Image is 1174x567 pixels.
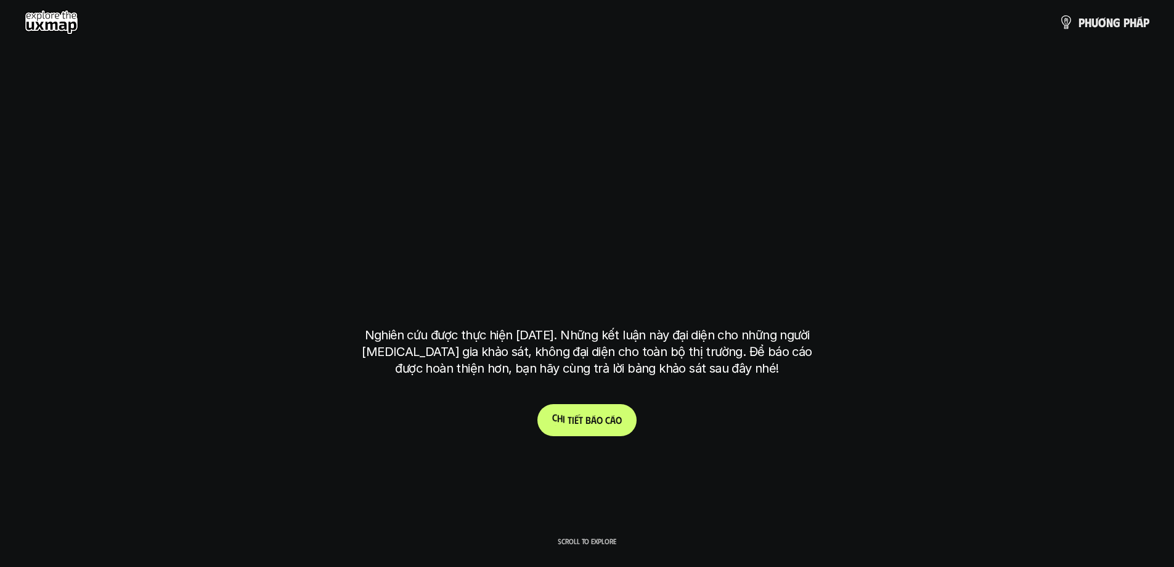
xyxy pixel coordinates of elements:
span: p [1143,15,1149,29]
span: ế [574,414,579,426]
span: o [597,414,603,426]
a: phươngpháp [1059,10,1149,35]
span: p [1078,15,1085,29]
span: p [1123,15,1130,29]
h1: tại [GEOGRAPHIC_DATA] [367,261,807,313]
span: i [572,414,574,426]
span: t [568,414,572,426]
span: C [552,412,557,423]
h6: Kết quả nghiên cứu [545,134,638,148]
span: á [591,414,597,426]
span: i [563,413,565,425]
p: Scroll to explore [558,537,616,545]
span: g [1113,15,1120,29]
span: h [1085,15,1091,29]
span: b [585,414,591,426]
span: c [605,414,610,426]
h1: phạm vi công việc của [362,163,812,215]
span: h [557,412,563,424]
span: á [1136,15,1143,29]
span: á [610,414,616,426]
span: h [1130,15,1136,29]
a: Chitiếtbáocáo [537,404,637,436]
p: Nghiên cứu được thực hiện [DATE]. Những kết luận này đại diện cho những người [MEDICAL_DATA] gia ... [356,327,818,377]
span: ơ [1098,15,1106,29]
span: o [616,414,622,426]
span: t [579,414,583,426]
span: n [1106,15,1113,29]
span: ư [1091,15,1098,29]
